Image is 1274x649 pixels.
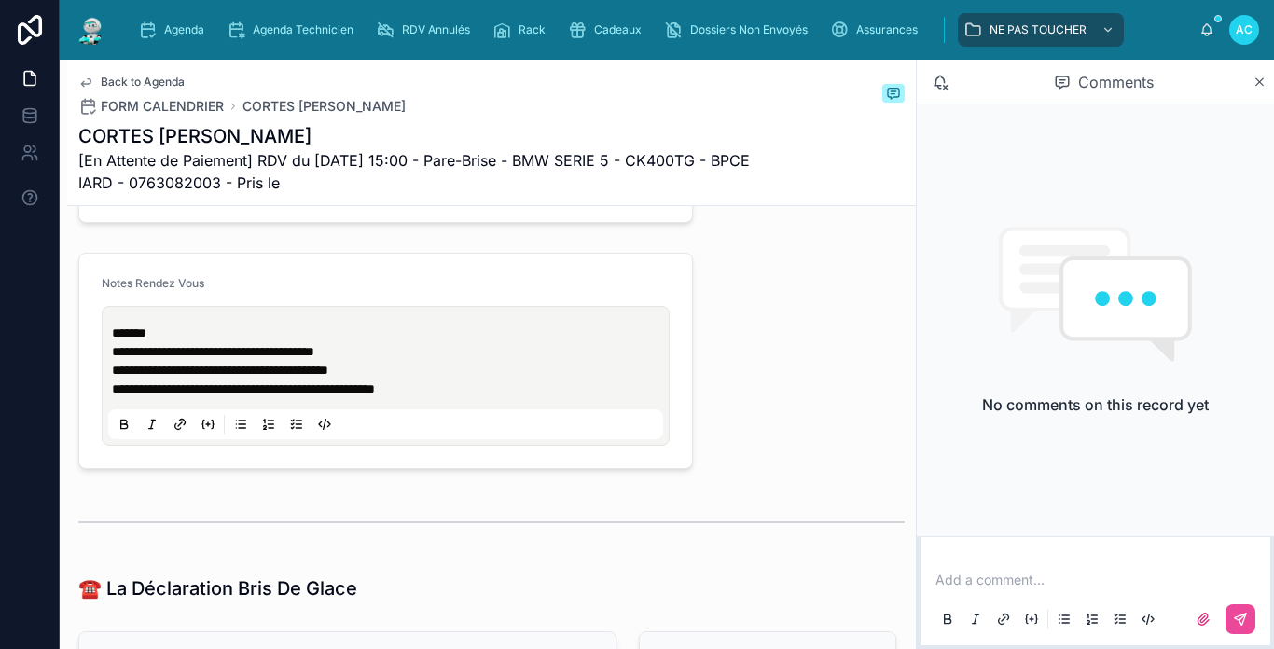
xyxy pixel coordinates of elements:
[690,22,808,37] span: Dossiers Non Envoyés
[487,13,559,47] a: Rack
[78,75,185,90] a: Back to Agenda
[242,97,406,116] a: CORTES [PERSON_NAME]
[594,22,642,37] span: Cadeaux
[78,149,765,194] span: [En Attente de Paiement] RDV du [DATE] 15:00 - Pare-Brise - BMW SERIE 5 - CK400TG - BPCE IARD - 0...
[123,9,1199,50] div: scrollable content
[132,13,217,47] a: Agenda
[958,13,1124,47] a: NE PAS TOUCHER
[101,97,224,116] span: FORM CALENDRIER
[1236,22,1253,37] span: AC
[164,22,204,37] span: Agenda
[856,22,918,37] span: Assurances
[990,22,1087,37] span: NE PAS TOUCHER
[101,75,185,90] span: Back to Agenda
[370,13,483,47] a: RDV Annulés
[253,22,353,37] span: Agenda Technicien
[519,22,546,37] span: Rack
[102,276,204,290] span: Notes Rendez Vous
[562,13,655,47] a: Cadeaux
[658,13,821,47] a: Dossiers Non Envoyés
[221,13,367,47] a: Agenda Technicien
[1078,71,1154,93] span: Comments
[78,123,765,149] h1: CORTES [PERSON_NAME]
[982,394,1209,416] h2: No comments on this record yet
[78,575,357,601] h1: ☎️ La Déclaration Bris De Glace
[402,22,470,37] span: RDV Annulés
[78,97,224,116] a: FORM CALENDRIER
[75,15,108,45] img: App logo
[824,13,931,47] a: Assurances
